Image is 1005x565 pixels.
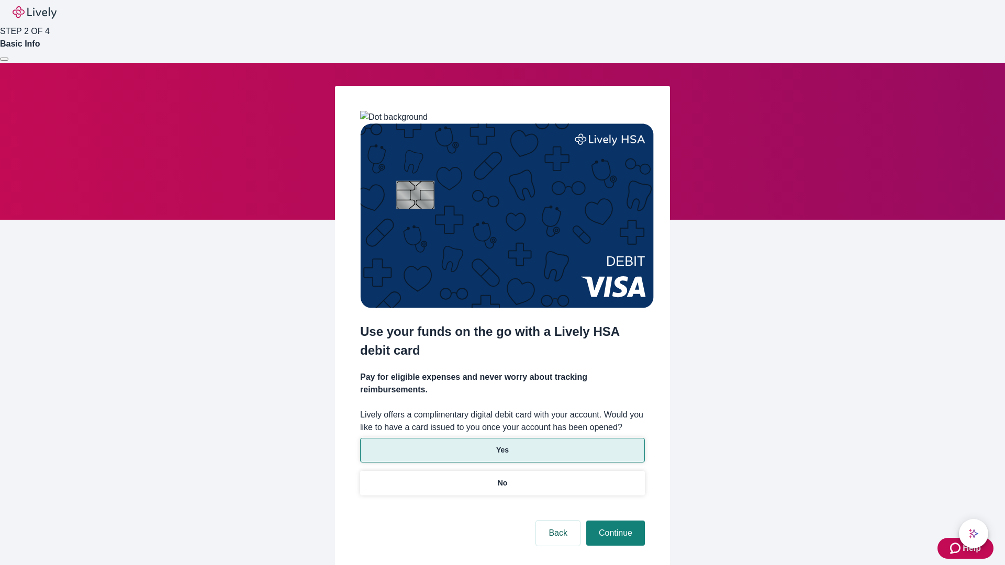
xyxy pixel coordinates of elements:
[586,521,645,546] button: Continue
[360,471,645,495] button: No
[360,371,645,396] h4: Pay for eligible expenses and never worry about tracking reimbursements.
[963,542,981,555] span: Help
[360,111,428,123] img: Dot background
[968,528,979,539] svg: Lively AI Assistant
[360,322,645,360] h2: Use your funds on the go with a Lively HSA debit card
[937,538,993,559] button: Zendesk support iconHelp
[959,519,988,548] button: chat
[950,542,963,555] svg: Zendesk support icon
[496,445,509,456] p: Yes
[360,438,645,462] button: Yes
[360,123,654,308] img: Debit card
[13,6,57,19] img: Lively
[536,521,580,546] button: Back
[360,409,645,434] label: Lively offers a complimentary digital debit card with your account. Would you like to have a card...
[498,478,508,489] p: No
